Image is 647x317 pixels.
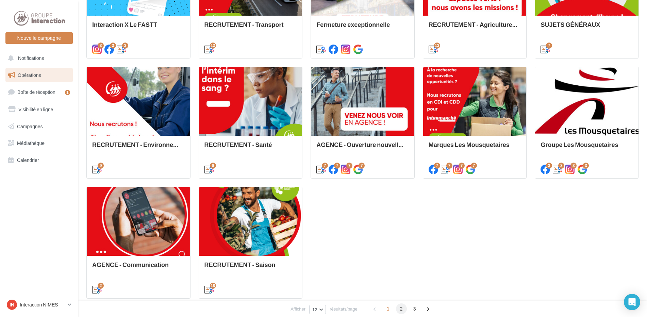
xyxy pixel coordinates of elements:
[20,301,65,308] p: Interaction NIMES
[570,163,577,169] div: 3
[122,43,128,49] div: 3
[558,163,564,169] div: 3
[546,43,552,49] div: 7
[546,163,552,169] div: 3
[5,32,73,44] button: Nouvelle campagne
[316,141,409,155] div: AGENCE - Ouverture nouvelle agence
[583,163,589,169] div: 3
[434,163,440,169] div: 7
[210,163,216,169] div: 6
[322,163,328,169] div: 7
[4,136,74,150] a: Médiathèque
[17,140,45,146] span: Médiathèque
[359,163,365,169] div: 7
[110,43,116,49] div: 3
[4,119,74,134] a: Campagnes
[459,163,465,169] div: 7
[18,55,44,61] span: Notifications
[4,51,71,65] button: Notifications
[98,163,104,169] div: 9
[210,43,216,49] div: 13
[396,303,407,314] span: 2
[204,261,297,275] div: RECRUTEMENT - Saison
[309,305,326,314] button: 12
[383,303,394,314] span: 1
[98,283,104,289] div: 2
[4,85,74,99] a: Boîte de réception1
[541,141,633,155] div: Groupe Les Mousquetaires
[92,261,185,275] div: AGENCE - Communication
[92,141,185,155] div: RECRUTEMENT - Environnement
[18,72,41,78] span: Opérations
[346,163,352,169] div: 7
[330,306,358,312] span: résultats/page
[541,21,633,35] div: SUJETS GÉNÉRAUX
[429,21,521,35] div: RECRUTEMENT - Agriculture / Espaces verts
[10,301,14,308] span: IN
[624,294,640,310] div: Open Intercom Messenger
[334,163,340,169] div: 7
[291,306,305,312] span: Afficher
[312,307,317,312] span: 12
[409,303,420,314] span: 3
[4,153,74,167] a: Calendrier
[316,21,409,35] div: Fermeture exceptionnelle
[5,298,73,311] a: IN Interaction NIMES
[429,141,521,155] div: Marques Les Mousquetaires
[210,283,216,289] div: 18
[4,68,74,82] a: Opérations
[17,123,43,129] span: Campagnes
[98,43,104,49] div: 3
[446,163,452,169] div: 7
[18,106,53,112] span: Visibilité en ligne
[17,89,55,95] span: Boîte de réception
[65,90,70,95] div: 1
[4,102,74,117] a: Visibilité en ligne
[204,141,297,155] div: RECRUTEMENT - Santé
[17,157,39,163] span: Calendrier
[434,43,440,49] div: 13
[92,21,185,35] div: Interaction X Le FASTT
[471,163,477,169] div: 7
[204,21,297,35] div: RECRUTEMENT - Transport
